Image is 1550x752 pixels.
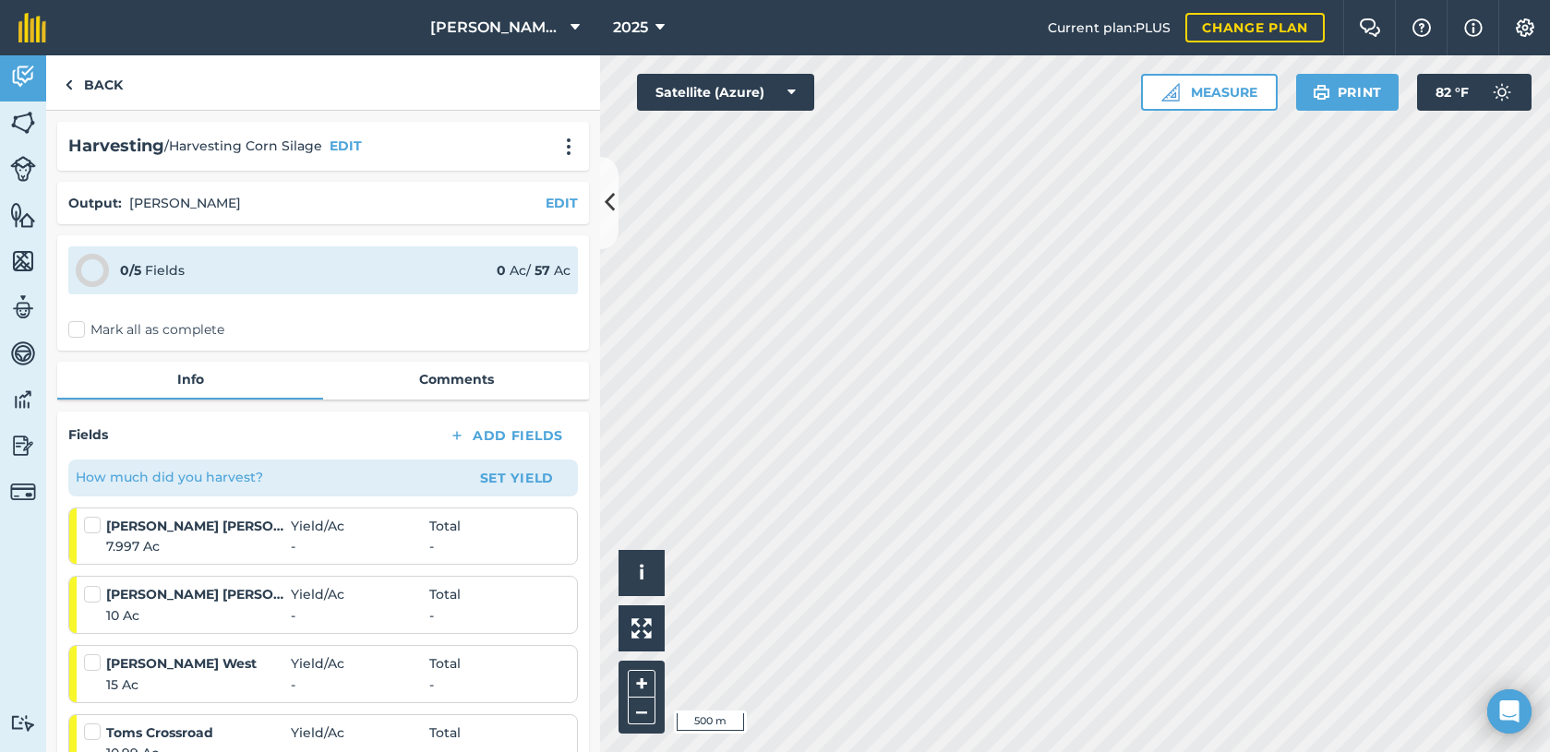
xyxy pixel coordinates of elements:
[68,320,224,340] label: Mark all as complete
[429,584,461,604] span: Total
[1514,18,1536,37] img: A cog icon
[106,674,291,695] span: 15 Ac
[291,536,429,556] span: -
[535,262,550,279] strong: 57
[639,561,644,584] span: i
[330,136,362,156] button: EDIT
[76,467,263,487] p: How much did you harvest?
[10,340,36,367] img: svg+xml;base64,PD94bWwgdmVyc2lvbj0iMS4wIiBlbmNvZGluZz0idXRmLTgiPz4KPCEtLSBHZW5lcmF0b3I6IEFkb2JlIE...
[628,670,655,698] button: +
[57,362,323,397] a: Info
[18,13,46,42] img: fieldmargin Logo
[1464,17,1483,39] img: svg+xml;base64,PHN2ZyB4bWxucz0iaHR0cDovL3d3dy53My5vcmcvMjAwMC9zdmciIHdpZHRoPSIxNyIgaGVpZ2h0PSIxNy...
[46,55,141,110] a: Back
[1484,74,1520,111] img: svg+xml;base64,PD94bWwgdmVyc2lvbj0iMS4wIiBlbmNvZGluZz0idXRmLTgiPz4KPCEtLSBHZW5lcmF0b3I6IEFkb2JlIE...
[637,74,814,111] button: Satellite (Azure)
[429,653,461,674] span: Total
[106,536,291,556] span: 7.997 Ac
[106,653,291,674] strong: [PERSON_NAME] West
[1296,74,1400,111] button: Print
[323,362,589,397] a: Comments
[120,260,185,281] div: Fields
[430,17,563,39] span: [PERSON_NAME] Farms
[628,698,655,724] button: –
[546,193,578,213] button: EDIT
[291,584,429,604] span: Yield / Ac
[68,133,164,160] h2: Harvesting
[1436,74,1469,111] span: 82 ° F
[106,722,291,743] strong: Toms Crossroad
[1161,83,1180,101] img: Ruler icon
[106,516,291,536] strong: [PERSON_NAME] [PERSON_NAME]
[1417,74,1532,111] button: 82 °F
[613,17,648,39] span: 2025
[10,201,36,229] img: svg+xml;base64,PHN2ZyB4bWxucz0iaHR0cDovL3d3dy53My5vcmcvMjAwMC9zdmciIHdpZHRoPSI1NiIgaGVpZ2h0PSI2MC...
[291,605,429,626] span: -
[106,605,291,626] span: 10 Ac
[631,618,652,639] img: Four arrows, one pointing top left, one top right, one bottom right and the last bottom left
[619,550,665,596] button: i
[10,293,36,321] img: svg+xml;base64,PD94bWwgdmVyc2lvbj0iMS4wIiBlbmNvZGluZz0idXRmLTgiPz4KPCEtLSBHZW5lcmF0b3I6IEFkb2JlIE...
[65,74,73,96] img: svg+xml;base64,PHN2ZyB4bWxucz0iaHR0cDovL3d3dy53My5vcmcvMjAwMC9zdmciIHdpZHRoPSI5IiBoZWlnaHQ9IjI0Ii...
[429,722,461,743] span: Total
[291,722,429,743] span: Yield / Ac
[120,262,141,279] strong: 0 / 5
[10,247,36,275] img: svg+xml;base64,PHN2ZyB4bWxucz0iaHR0cDovL3d3dy53My5vcmcvMjAwMC9zdmciIHdpZHRoPSI1NiIgaGVpZ2h0PSI2MC...
[1359,18,1381,37] img: Two speech bubbles overlapping with the left bubble in the forefront
[1313,81,1330,103] img: svg+xml;base64,PHN2ZyB4bWxucz0iaHR0cDovL3d3dy53My5vcmcvMjAwMC9zdmciIHdpZHRoPSIxOSIgaGVpZ2h0PSIyNC...
[291,516,429,536] span: Yield / Ac
[291,674,429,695] span: -
[164,136,322,156] span: / Harvesting Corn Silage
[429,605,434,626] span: -
[10,63,36,90] img: svg+xml;base64,PD94bWwgdmVyc2lvbj0iMS4wIiBlbmNvZGluZz0idXRmLTgiPz4KPCEtLSBHZW5lcmF0b3I6IEFkb2JlIE...
[497,262,506,279] strong: 0
[129,193,241,213] p: [PERSON_NAME]
[429,536,434,556] span: -
[291,653,429,674] span: Yield / Ac
[1048,18,1171,38] span: Current plan : PLUS
[1487,689,1532,734] div: Open Intercom Messenger
[10,109,36,137] img: svg+xml;base64,PHN2ZyB4bWxucz0iaHR0cDovL3d3dy53My5vcmcvMjAwMC9zdmciIHdpZHRoPSI1NiIgaGVpZ2h0PSI2MC...
[10,432,36,460] img: svg+xml;base64,PD94bWwgdmVyc2lvbj0iMS4wIiBlbmNvZGluZz0idXRmLTgiPz4KPCEtLSBHZW5lcmF0b3I6IEFkb2JlIE...
[10,714,36,732] img: svg+xml;base64,PD94bWwgdmVyc2lvbj0iMS4wIiBlbmNvZGluZz0idXRmLTgiPz4KPCEtLSBHZW5lcmF0b3I6IEFkb2JlIE...
[106,584,291,604] strong: [PERSON_NAME] [PERSON_NAME]
[463,463,571,493] button: Set Yield
[1141,74,1278,111] button: Measure
[10,479,36,505] img: svg+xml;base64,PD94bWwgdmVyc2lvbj0iMS4wIiBlbmNvZGluZz0idXRmLTgiPz4KPCEtLSBHZW5lcmF0b3I6IEFkb2JlIE...
[1185,13,1325,42] a: Change plan
[434,423,578,448] button: Add Fields
[429,516,461,536] span: Total
[10,386,36,413] img: svg+xml;base64,PD94bWwgdmVyc2lvbj0iMS4wIiBlbmNvZGluZz0idXRmLTgiPz4KPCEtLSBHZW5lcmF0b3I6IEFkb2JlIE...
[429,674,434,695] span: -
[1411,18,1433,37] img: A question mark icon
[68,424,108,445] h4: Fields
[497,260,571,281] div: Ac / Ac
[10,156,36,182] img: svg+xml;base64,PD94bWwgdmVyc2lvbj0iMS4wIiBlbmNvZGluZz0idXRmLTgiPz4KPCEtLSBHZW5lcmF0b3I6IEFkb2JlIE...
[68,193,122,213] h4: Output :
[558,137,580,156] img: svg+xml;base64,PHN2ZyB4bWxucz0iaHR0cDovL3d3dy53My5vcmcvMjAwMC9zdmciIHdpZHRoPSIyMCIgaGVpZ2h0PSIyNC...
